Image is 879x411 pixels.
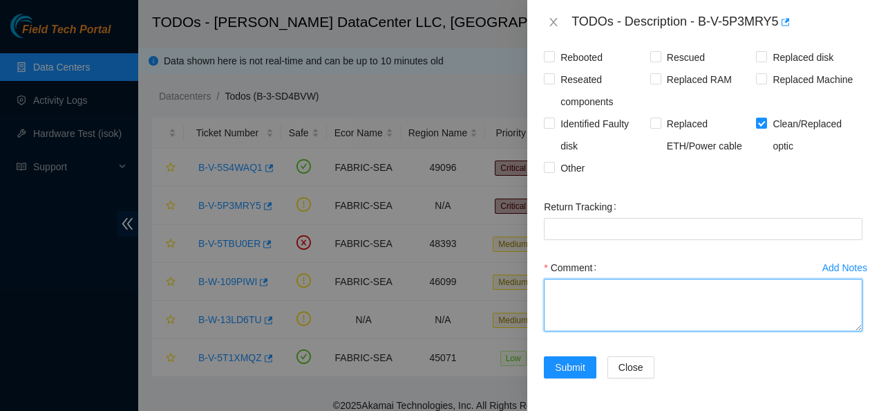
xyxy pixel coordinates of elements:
span: Close [618,360,643,375]
button: Close [544,16,563,29]
input: Return Tracking [544,218,862,240]
button: Add Notes [822,257,868,279]
span: Replaced disk [767,46,839,68]
span: Rescued [661,46,710,68]
button: Close [607,356,654,378]
span: Clean/Replaced optic [767,113,862,157]
div: Add Notes [822,263,867,273]
span: Submit [555,360,585,375]
span: Replaced RAM [661,68,737,91]
button: Submit [544,356,596,378]
span: Other [555,157,590,179]
span: Rebooted [555,46,608,68]
span: Identified Faulty disk [555,113,650,157]
div: TODOs - Description - B-V-5P3MRY5 [571,11,862,33]
span: Replaced Machine [767,68,858,91]
span: close [548,17,559,28]
label: Comment [544,257,602,279]
label: Return Tracking [544,196,622,218]
span: Reseated components [555,68,650,113]
textarea: Comment [544,279,862,331]
span: Replaced ETH/Power cable [661,113,757,157]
